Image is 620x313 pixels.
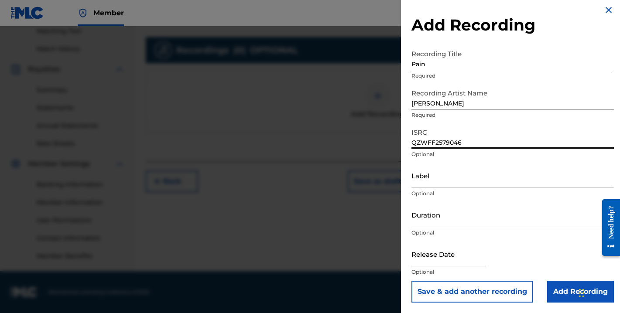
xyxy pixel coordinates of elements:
[411,268,614,276] p: Optional
[411,229,614,237] p: Optional
[411,72,614,80] p: Required
[547,281,614,303] input: Add Recording
[579,280,584,306] div: Drag
[411,190,614,197] p: Optional
[93,8,124,18] span: Member
[411,15,614,35] h2: Add Recording
[78,8,88,18] img: Top Rightsholder
[411,281,533,303] button: Save & add another recording
[576,271,620,313] iframe: Chat Widget
[10,7,44,19] img: MLC Logo
[596,191,620,265] iframe: Resource Center
[411,150,614,158] p: Optional
[411,111,614,119] p: Required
